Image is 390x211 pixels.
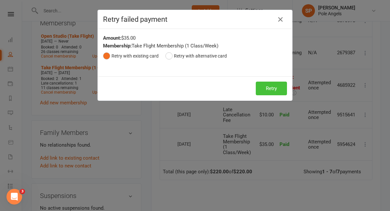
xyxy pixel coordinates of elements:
div: $35.00 [103,34,287,42]
iframe: Intercom live chat [6,189,22,204]
button: Close [275,14,286,25]
button: Retry with existing card [103,50,159,62]
h4: Retry failed payment [103,15,287,23]
button: Retry [256,82,287,95]
div: Take Flight Membership (1 Class/Week) [103,42,287,50]
span: 3 [20,189,25,194]
strong: Membership: [103,43,132,49]
button: Retry with alternative card [165,50,227,62]
strong: Amount: [103,35,121,41]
